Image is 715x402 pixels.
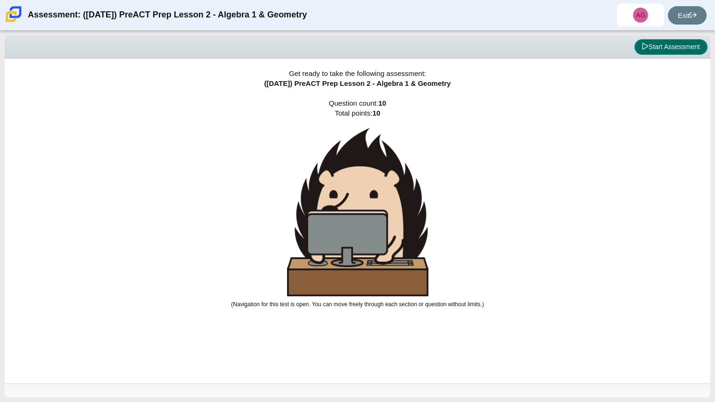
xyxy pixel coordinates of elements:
[378,99,386,107] b: 10
[28,4,307,26] div: Assessment: ([DATE]) PreACT Prep Lesson 2 - Algebra 1 & Geometry
[231,301,484,308] small: (Navigation for this test is open. You can move freely through each section or question without l...
[289,69,426,77] span: Get ready to take the following assessment:
[4,4,24,24] img: Carmen School of Science & Technology
[4,17,24,25] a: Carmen School of Science & Technology
[231,99,484,308] span: Question count: Total points:
[636,12,645,18] span: AG
[634,39,707,55] button: Start Assessment
[668,6,707,25] a: Exit
[287,128,428,296] img: hedgehog-behind-computer-large.png
[264,79,451,87] span: ([DATE]) PreACT Prep Lesson 2 - Algebra 1 & Geometry
[372,109,380,117] b: 10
